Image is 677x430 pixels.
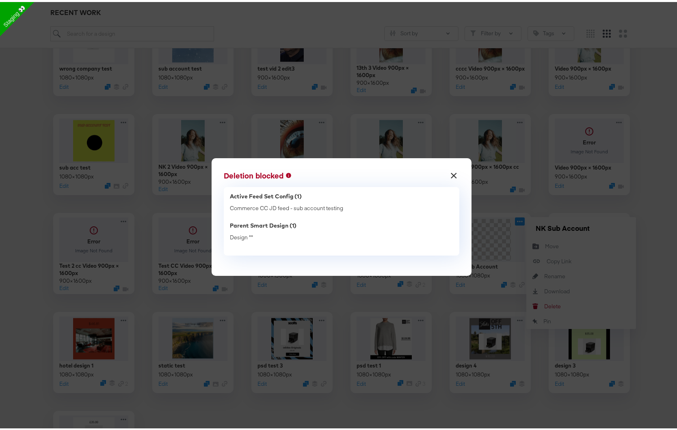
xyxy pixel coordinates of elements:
[230,202,343,210] span: Commerce CC JD feed - sub account testing
[230,232,253,239] span: Design " "
[224,168,283,179] div: Deletion blocked
[447,164,461,179] button: ×
[230,191,453,198] div: Active Feed Set Config (1)
[230,220,453,227] div: Parent Smart Design (1)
